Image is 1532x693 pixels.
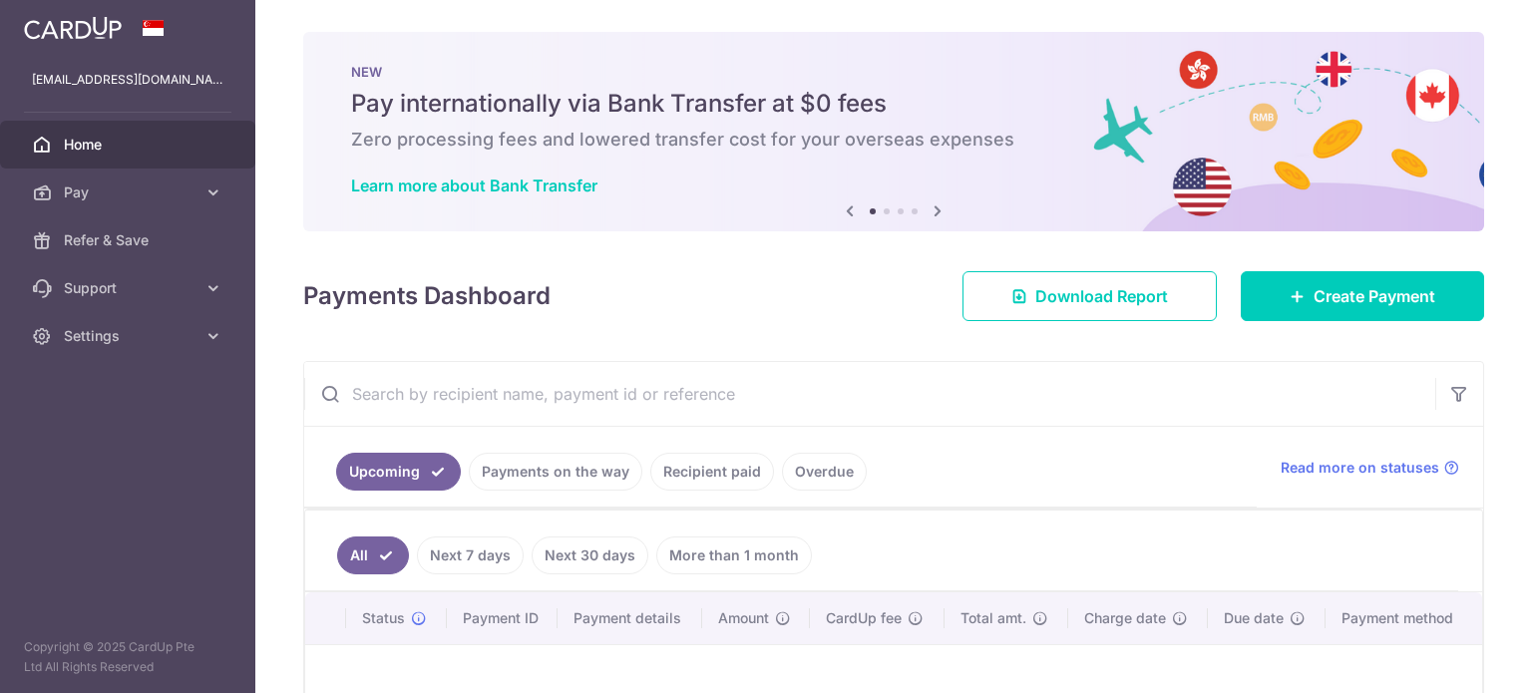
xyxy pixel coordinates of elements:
[303,278,551,314] h4: Payments Dashboard
[558,592,702,644] th: Payment details
[336,453,461,491] a: Upcoming
[1314,284,1435,308] span: Create Payment
[1241,271,1484,321] a: Create Payment
[64,135,195,155] span: Home
[24,16,122,40] img: CardUp
[1084,608,1166,628] span: Charge date
[1281,458,1439,478] span: Read more on statuses
[304,362,1435,426] input: Search by recipient name, payment id or reference
[656,536,812,574] a: More than 1 month
[532,536,648,574] a: Next 30 days
[64,278,195,298] span: Support
[718,608,769,628] span: Amount
[32,70,223,90] p: [EMAIL_ADDRESS][DOMAIN_NAME]
[826,608,902,628] span: CardUp fee
[64,326,195,346] span: Settings
[64,230,195,250] span: Refer & Save
[337,536,409,574] a: All
[351,128,1436,152] h6: Zero processing fees and lowered transfer cost for your overseas expenses
[64,182,195,202] span: Pay
[960,608,1026,628] span: Total amt.
[469,453,642,491] a: Payments on the way
[1224,608,1284,628] span: Due date
[782,453,867,491] a: Overdue
[362,608,405,628] span: Status
[650,453,774,491] a: Recipient paid
[351,64,1436,80] p: NEW
[447,592,559,644] th: Payment ID
[1281,458,1459,478] a: Read more on statuses
[1326,592,1482,644] th: Payment method
[351,175,597,195] a: Learn more about Bank Transfer
[417,536,524,574] a: Next 7 days
[351,88,1436,120] h5: Pay internationally via Bank Transfer at $0 fees
[1035,284,1168,308] span: Download Report
[962,271,1217,321] a: Download Report
[303,32,1484,231] img: Bank transfer banner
